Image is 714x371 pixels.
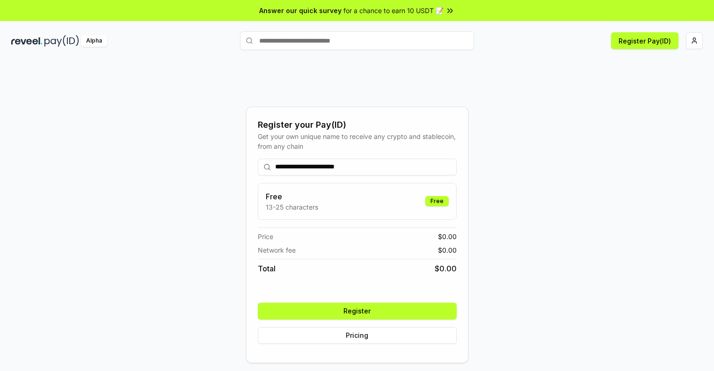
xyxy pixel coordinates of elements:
[259,6,342,15] span: Answer our quick survey
[438,232,457,241] span: $ 0.00
[81,35,107,47] div: Alpha
[258,118,457,131] div: Register your Pay(ID)
[438,245,457,255] span: $ 0.00
[266,191,318,202] h3: Free
[44,35,79,47] img: pay_id
[11,35,43,47] img: reveel_dark
[266,202,318,212] p: 13-25 characters
[258,303,457,320] button: Register
[611,32,678,49] button: Register Pay(ID)
[343,6,444,15] span: for a chance to earn 10 USDT 📝
[258,232,273,241] span: Price
[258,245,296,255] span: Network fee
[425,196,449,206] div: Free
[258,327,457,344] button: Pricing
[258,263,276,274] span: Total
[435,263,457,274] span: $ 0.00
[258,131,457,151] div: Get your own unique name to receive any crypto and stablecoin, from any chain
